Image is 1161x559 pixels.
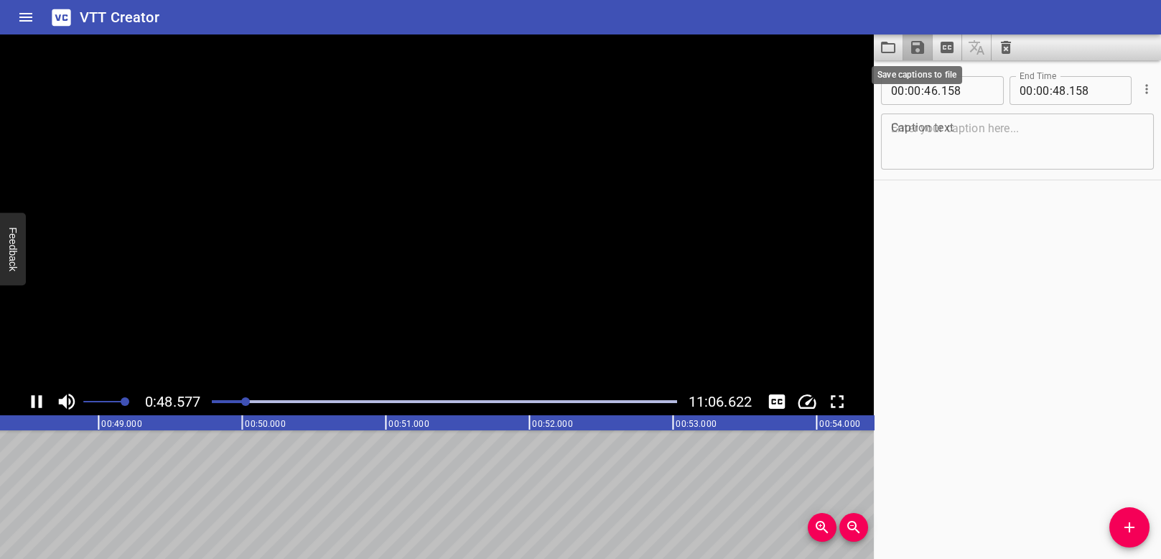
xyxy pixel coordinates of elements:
button: Add Cue [1109,507,1150,548]
div: Toggle Full Screen [824,388,851,415]
button: Clear captions [992,34,1020,60]
button: Zoom Out [839,513,868,542]
text: 00:50.000 [245,419,285,429]
button: Play/Pause [23,388,50,415]
span: : [1033,76,1036,105]
input: 00 [891,76,905,105]
div: Play progress [212,400,676,403]
button: Load captions from file [874,34,903,60]
text: 00:51.000 [388,419,429,429]
span: Current Time [145,393,200,410]
text: 00:52.000 [532,419,572,429]
div: Hide/Show Captions [763,388,791,415]
input: 46 [924,76,938,105]
input: 48 [1053,76,1066,105]
text: 00:49.000 [101,419,141,429]
span: : [1050,76,1053,105]
button: Save captions to file [903,34,933,60]
span: Add some text to your captions to translate. [962,34,992,60]
span: Set video volume [121,397,129,406]
input: 158 [1069,76,1122,105]
span: : [921,76,924,105]
svg: Extract captions from video [938,39,956,56]
input: 158 [941,76,993,105]
input: 00 [1020,76,1033,105]
button: Toggle mute [53,388,80,415]
svg: Load captions from file [880,39,897,56]
button: Extract captions from video [933,34,962,60]
span: : [905,76,908,105]
div: Playback Speed [793,388,821,415]
button: Cue Options [1137,80,1156,98]
button: Toggle fullscreen [824,388,851,415]
button: Toggle captions [763,388,791,415]
span: . [1066,76,1069,105]
input: 00 [1036,76,1050,105]
input: 00 [908,76,921,105]
span: Video Duration [689,393,752,410]
button: Change Playback Speed [793,388,821,415]
button: Zoom In [808,513,836,542]
h6: VTT Creator [80,6,159,29]
text: 00:53.000 [676,419,716,429]
text: 00:54.000 [819,419,859,429]
span: . [938,76,941,105]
